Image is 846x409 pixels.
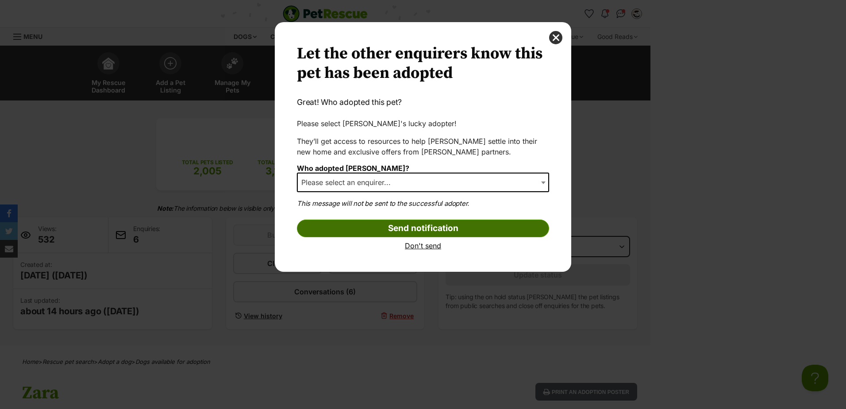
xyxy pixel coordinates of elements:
h2: Let the other enquirers know this pet has been adopted [297,44,549,83]
button: close [549,31,562,44]
p: This message will not be sent to the successful adopter. [297,199,549,209]
a: Don't send [297,242,549,250]
span: Please select an enquirer... [298,176,400,189]
p: Great! Who adopted this pet? [297,96,549,108]
span: Please select an enquirer... [297,173,549,192]
p: Please select [PERSON_NAME]'s lucky adopter! [297,118,549,129]
input: Send notification [297,220,549,237]
label: Who adopted [PERSON_NAME]? [297,164,409,173]
p: They’ll get access to resources to help [PERSON_NAME] settle into their new home and exclusive of... [297,136,549,157]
